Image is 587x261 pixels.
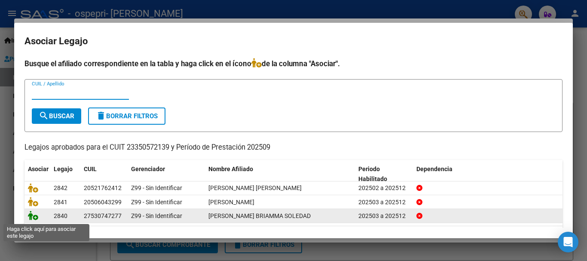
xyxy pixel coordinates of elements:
[355,160,413,188] datatable-header-cell: Periodo Habilitado
[39,111,49,121] mat-icon: search
[131,166,165,172] span: Gerenciador
[358,197,410,207] div: 202503 a 202512
[24,226,563,248] div: 3 registros
[24,142,563,153] p: Legajos aprobados para el CUIT 23350572139 y Período de Prestación 202509
[208,199,254,206] span: KRIGER OLIVER MARCELO
[84,197,122,207] div: 20506043299
[88,107,165,125] button: Borrar Filtros
[84,166,97,172] span: CUIL
[24,160,50,188] datatable-header-cell: Asociar
[128,160,205,188] datatable-header-cell: Gerenciador
[84,183,122,193] div: 20521762412
[205,160,355,188] datatable-header-cell: Nombre Afiliado
[28,166,49,172] span: Asociar
[54,199,67,206] span: 2841
[84,211,122,221] div: 27530747277
[24,58,563,69] h4: Busque el afiliado correspondiente en la tabla y haga click en el ícono de la columna "Asociar".
[80,160,128,188] datatable-header-cell: CUIL
[413,160,563,188] datatable-header-cell: Dependencia
[358,211,410,221] div: 202503 a 202512
[416,166,452,172] span: Dependencia
[24,33,563,49] h2: Asociar Legajo
[358,183,410,193] div: 202502 a 202512
[54,184,67,191] span: 2842
[32,108,81,124] button: Buscar
[54,166,73,172] span: Legajo
[50,160,80,188] datatable-header-cell: Legajo
[208,184,302,191] span: KRIGER IAN MARCELO
[208,166,253,172] span: Nombre Afiliado
[358,166,387,182] span: Periodo Habilitado
[131,184,182,191] span: Z99 - Sin Identificar
[558,232,578,252] div: Open Intercom Messenger
[208,212,311,219] span: KRIGER BRIAMMA SOLEDAD
[54,212,67,219] span: 2840
[96,111,106,121] mat-icon: delete
[39,112,74,120] span: Buscar
[131,199,182,206] span: Z99 - Sin Identificar
[131,212,182,219] span: Z99 - Sin Identificar
[96,112,158,120] span: Borrar Filtros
